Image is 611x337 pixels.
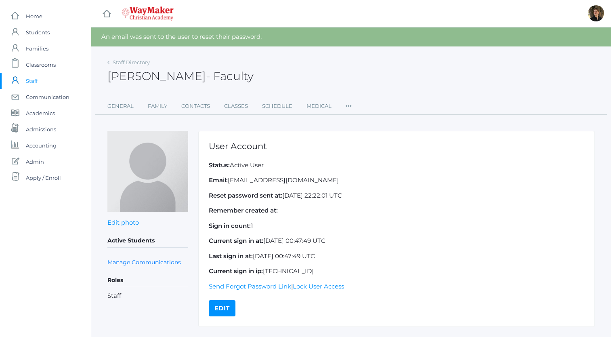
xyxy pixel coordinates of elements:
span: Home [26,8,42,24]
strong: Current sign in ip: [209,267,263,275]
a: Send Forgot Password Link [209,282,291,290]
strong: Reset password sent at: [209,192,282,199]
a: Manage Communications [107,258,181,267]
p: Active User [209,161,584,170]
strong: Current sign in at: [209,237,263,244]
a: Contacts [181,98,210,114]
div: Dianna Renz [588,5,604,21]
div: | [198,131,595,327]
span: Academics [26,105,55,121]
strong: Last sign in at: [209,252,253,260]
a: Staff Directory [113,59,150,65]
span: Admin [26,154,44,170]
a: General [107,98,134,114]
p: 1 [209,221,584,231]
a: edit [209,300,235,316]
span: Apply / Enroll [26,170,61,186]
p: [TECHNICAL_ID] [209,267,584,276]
div: An email was sent to the user to reset their password. [91,27,611,46]
span: Families [26,40,48,57]
span: Accounting [26,137,57,154]
strong: Remember created at: [209,206,278,214]
h2: [PERSON_NAME] [107,70,254,82]
p: [EMAIL_ADDRESS][DOMAIN_NAME] [209,176,584,185]
li: Staff [107,291,188,301]
a: Schedule [262,98,292,114]
strong: Status: [209,161,230,169]
h5: Roles [107,274,188,287]
strong: Email: [209,176,228,184]
a: Edit photo [107,219,139,226]
h1: User Account [209,141,584,151]
img: waymaker-logo-stack-white-1602f2b1af18da31a5905e9982d058868370996dac5278e84edea6dabf9a3315.png [122,6,174,21]
span: Students [26,24,50,40]
span: Classrooms [26,57,56,73]
a: Medical [307,98,332,114]
a: Family [148,98,167,114]
img: Manuela Orban [107,131,188,212]
span: - Faculty [206,69,254,83]
p: [DATE] 00:47:49 UTC [209,252,584,261]
span: Staff [26,73,38,89]
a: Lock User Access [293,282,344,290]
a: Classes [224,98,248,114]
h5: Active Students [107,234,188,248]
strong: Sign in count: [209,222,251,230]
span: Communication [26,89,69,105]
p: [DATE] 22:22:01 UTC [209,191,584,200]
span: Admissions [26,121,56,137]
p: [DATE] 00:47:49 UTC [209,236,584,246]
